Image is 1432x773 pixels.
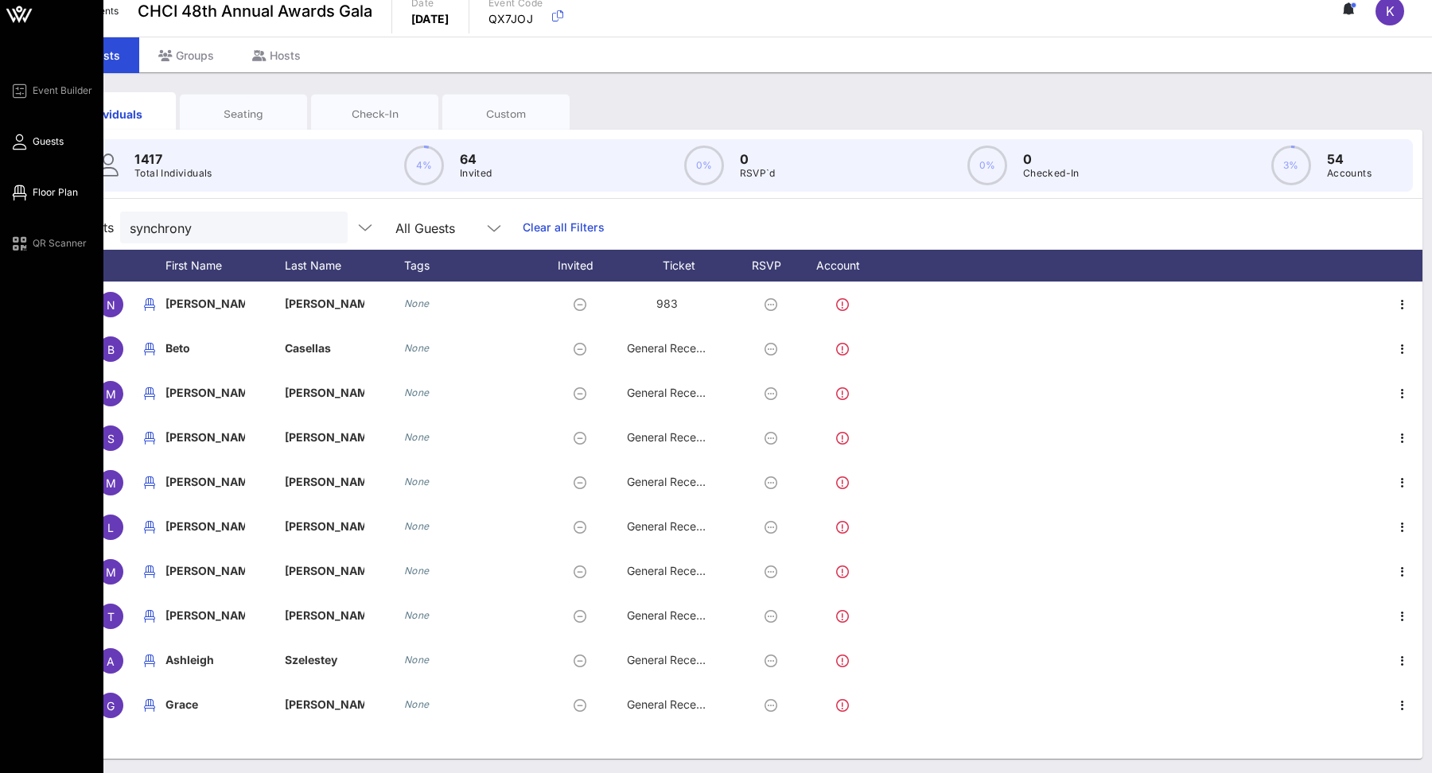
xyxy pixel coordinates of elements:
a: QR Scanner [10,234,87,253]
span: Guests [33,134,64,149]
p: [PERSON_NAME] [165,504,245,549]
span: T [107,610,115,623]
span: General Reception [627,430,722,444]
p: [PERSON_NAME]… [285,504,364,549]
span: K [1386,3,1395,19]
i: None [404,609,430,621]
div: Custom [454,107,558,122]
p: [PERSON_NAME] [165,460,245,504]
span: A [107,655,115,668]
div: All Guests [386,212,513,243]
span: M [106,565,116,579]
span: L [107,521,114,534]
a: Clear all Filters [523,219,605,236]
p: 0 [1023,150,1080,169]
p: [PERSON_NAME] [165,549,245,593]
p: [PERSON_NAME] [285,415,364,460]
i: None [404,431,430,443]
a: Event Builder [10,81,92,100]
p: [PERSON_NAME] [285,682,364,727]
a: Floor Plan [10,183,78,202]
span: S [107,432,115,445]
span: G [107,699,115,713]
p: Casellas [285,326,364,371]
div: Tags [404,250,539,282]
p: 54 [1327,150,1372,169]
p: [PERSON_NAME] [165,415,245,460]
i: None [404,520,430,532]
i: None [404,297,430,309]
p: [PERSON_NAME] [165,282,245,326]
span: General Reception [627,341,722,355]
p: [DATE] [411,11,449,27]
span: Event Builder [33,84,92,98]
div: Ticket [627,250,746,282]
span: M [106,476,116,490]
a: Guests [10,132,64,151]
p: QX7JOJ [488,11,543,27]
span: General Reception [627,697,722,711]
p: Szelestey [285,638,364,682]
i: None [404,476,430,487]
div: Groups [139,37,233,73]
span: N [107,298,115,312]
p: 1417 [134,150,212,169]
span: General Reception [627,519,722,533]
p: [PERSON_NAME] [165,593,245,638]
span: General Reception [627,653,722,666]
i: None [404,654,430,666]
span: General Reception [627,386,722,399]
span: M [106,387,116,401]
p: Ashleigh [165,638,245,682]
div: RSVP [746,250,802,282]
div: Individuals [60,106,164,122]
p: Invited [460,165,492,181]
span: General Reception [627,564,722,577]
span: 983 [656,297,678,310]
div: Check-In [323,107,426,122]
p: 64 [460,150,492,169]
span: Floor Plan [33,185,78,200]
p: Grace [165,682,245,727]
div: Hosts [233,37,320,73]
i: None [404,698,430,710]
div: First Name [165,250,285,282]
span: General Reception [627,475,722,488]
div: Invited [539,250,627,282]
span: B [107,343,115,356]
p: Accounts [1327,165,1372,181]
i: None [404,386,430,398]
div: Account [802,250,889,282]
i: None [404,342,430,354]
div: Last Name [285,250,404,282]
p: [PERSON_NAME] [285,549,364,593]
p: [PERSON_NAME] [285,371,364,415]
span: General Reception [627,608,722,622]
p: Beto [165,326,245,371]
p: [PERSON_NAME] [285,593,364,638]
div: Seating [192,107,295,122]
i: None [404,565,430,577]
p: [PERSON_NAME] [165,371,245,415]
p: [PERSON_NAME] [285,282,364,326]
p: [PERSON_NAME] [285,460,364,504]
p: RSVP`d [740,165,776,181]
p: Total Individuals [134,165,212,181]
p: 0 [740,150,776,169]
div: All Guests [395,221,455,235]
p: Checked-In [1023,165,1080,181]
span: QR Scanner [33,236,87,251]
